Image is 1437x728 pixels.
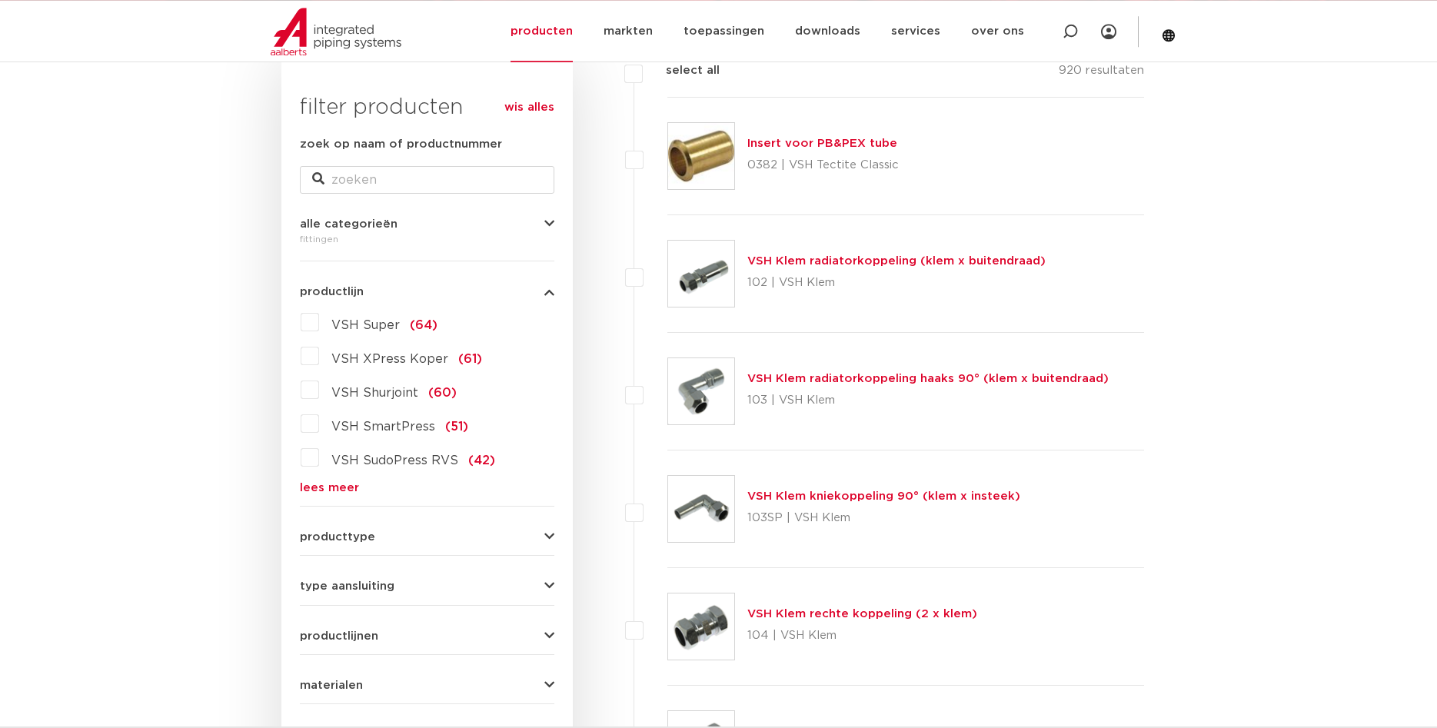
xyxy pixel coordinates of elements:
[300,580,394,592] span: type aansluiting
[668,593,734,660] img: Thumbnail for VSH Klem rechte koppeling (2 x klem)
[747,255,1046,267] a: VSH Klem radiatorkoppeling (klem x buitendraad)
[300,531,375,543] span: producttype
[445,421,468,433] span: (51)
[468,454,495,467] span: (42)
[331,353,448,365] span: VSH XPress Koper
[300,230,554,248] div: fittingen
[331,387,418,399] span: VSH Shurjoint
[428,387,457,399] span: (60)
[668,476,734,542] img: Thumbnail for VSH Klem kniekoppeling 90° (klem x insteek)
[747,271,1046,295] p: 102 | VSH Klem
[747,138,897,149] a: Insert voor PB&PEX tube
[747,623,977,648] p: 104 | VSH Klem
[747,490,1020,502] a: VSH Klem kniekoppeling 90° (klem x insteek)
[668,358,734,424] img: Thumbnail for VSH Klem radiatorkoppeling haaks 90° (klem x buitendraad)
[668,241,734,307] img: Thumbnail for VSH Klem radiatorkoppeling (klem x buitendraad)
[300,531,554,543] button: producttype
[331,421,435,433] span: VSH SmartPress
[300,135,502,154] label: zoek op naam of productnummer
[300,482,554,494] a: lees meer
[747,608,977,620] a: VSH Klem rechte koppeling (2 x klem)
[747,506,1020,530] p: 103SP | VSH Klem
[458,353,482,365] span: (61)
[747,388,1109,413] p: 103 | VSH Klem
[300,218,398,230] span: alle categorieën
[668,123,734,189] img: Thumbnail for Insert voor PB&PEX tube
[331,319,400,331] span: VSH Super
[300,218,554,230] button: alle categorieën
[300,92,554,123] h3: filter producten
[747,373,1109,384] a: VSH Klem radiatorkoppeling haaks 90° (klem x buitendraad)
[643,61,720,80] label: select all
[504,98,554,117] a: wis alles
[410,319,437,331] span: (64)
[300,630,378,642] span: productlijnen
[747,153,899,178] p: 0382 | VSH Tectite Classic
[300,630,554,642] button: productlijnen
[331,454,458,467] span: VSH SudoPress RVS
[300,680,363,691] span: materialen
[300,286,364,298] span: productlijn
[300,166,554,194] input: zoeken
[300,286,554,298] button: productlijn
[300,680,554,691] button: materialen
[1059,61,1144,85] p: 920 resultaten
[300,580,554,592] button: type aansluiting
